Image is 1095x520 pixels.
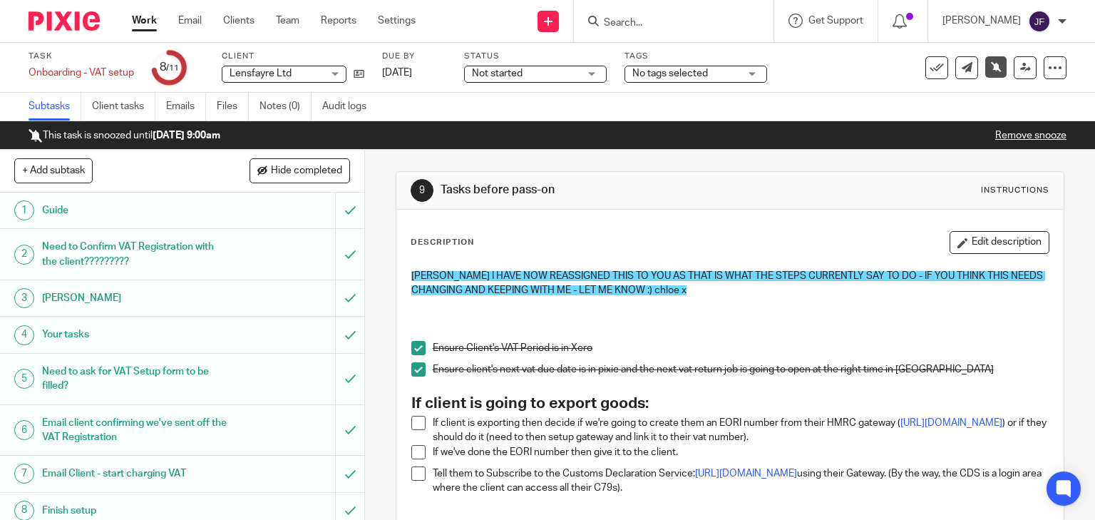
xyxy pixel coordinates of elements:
[1028,10,1051,33] img: svg%3E
[42,287,228,309] h1: [PERSON_NAME]
[160,59,179,76] div: 8
[259,93,312,121] a: Notes (0)
[624,51,767,62] label: Tags
[378,14,416,28] a: Settings
[433,467,1049,496] p: Tell them to Subscribe to the Customs Declaration Service: using their Gateway. (By the way, the ...
[29,128,220,143] p: This task is snoozed until
[132,14,157,28] a: Work
[42,324,228,345] h1: Your tasks
[441,183,760,198] h1: Tasks before pass-on
[433,341,1049,355] p: Ensure Client's VAT Period is in Xero
[942,14,1021,28] p: [PERSON_NAME]
[166,64,179,72] small: /11
[153,131,220,141] b: [DATE] 9:00am
[464,51,607,62] label: Status
[900,418,1002,428] a: [URL][DOMAIN_NAME]
[14,288,34,308] div: 3
[14,158,93,183] button: + Add subtask
[433,445,1049,459] p: If we've done the EORI number then give it to the client.
[981,185,1049,196] div: Instructions
[166,93,206,121] a: Emails
[92,93,155,121] a: Client tasks
[271,165,342,177] span: Hide completed
[14,245,34,265] div: 2
[808,16,863,26] span: Get Support
[433,362,1049,377] p: Ensure client's next vat due date is in pixie and the next vat return job is going to open at the...
[322,93,377,121] a: Audit logs
[411,396,649,411] strong: If client is going to export goods:
[250,158,350,183] button: Hide completed
[29,11,100,31] img: Pixie
[230,68,292,78] span: Lensfayre Ltd
[14,200,34,220] div: 1
[217,93,249,121] a: Files
[42,200,228,221] h1: Guide
[433,416,1049,445] p: If client is exporting then decide if we're going to create them an EORI number from their HMRC g...
[632,68,708,78] span: No tags selected
[42,463,228,484] h1: Email Client - start charging VAT
[695,469,797,479] a: [URL][DOMAIN_NAME]
[382,51,446,62] label: Due by
[14,420,34,440] div: 6
[472,68,523,78] span: Not started
[382,68,412,78] span: [DATE]
[411,271,1045,295] span: [PERSON_NAME] I HAVE NOW REASSIGNED THIS TO YOU AS THAT IS WHAT THE STEPS CURRENTLY SAY TO DO - I...
[995,131,1066,141] a: Remove snooze
[42,412,228,449] h1: Email client confirming we've sent off the VAT Registration
[42,236,228,272] h1: Need to Confirm VAT Registration with the client?????????
[14,464,34,484] div: 7
[276,14,299,28] a: Team
[223,14,255,28] a: Clients
[42,361,228,397] h1: Need to ask for VAT Setup form to be filled?
[29,66,134,80] div: Onboarding - VAT setup
[411,237,474,248] p: Description
[29,51,134,62] label: Task
[321,14,356,28] a: Reports
[14,325,34,345] div: 4
[14,369,34,389] div: 5
[950,231,1049,254] button: Edit description
[29,93,81,121] a: Subtasks
[411,179,433,202] div: 9
[222,51,364,62] label: Client
[178,14,202,28] a: Email
[602,17,731,30] input: Search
